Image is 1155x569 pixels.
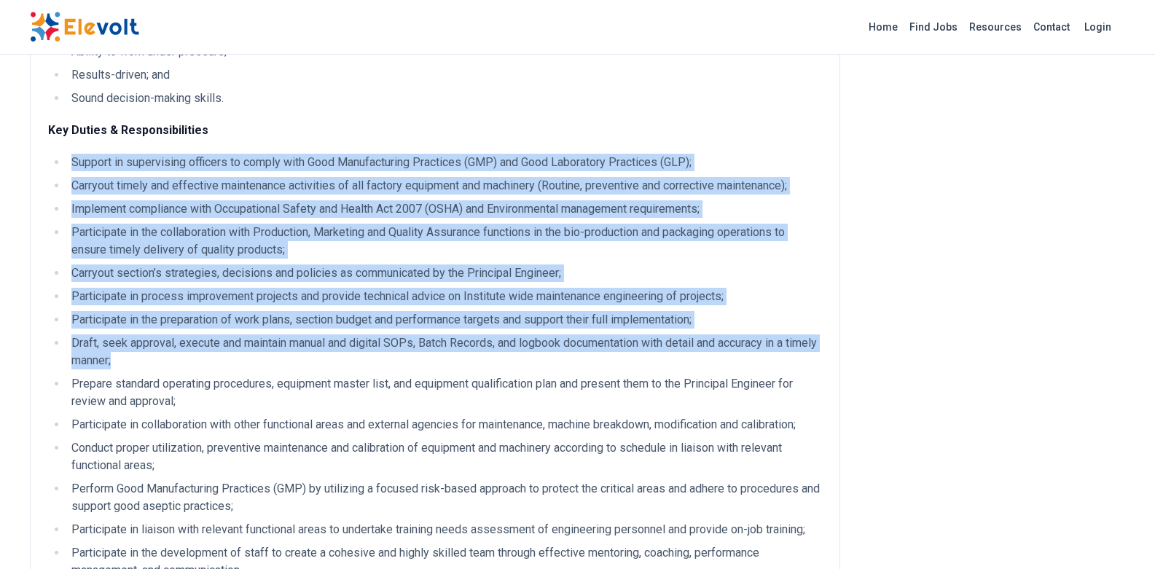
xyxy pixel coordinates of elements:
li: Implement compliance with Occupational Safety and Health Act 2007 (OSHA) and Environmental manage... [67,200,822,218]
li: Participate in the preparation of work plans, section budget and performance targets and support ... [67,311,822,329]
a: Login [1076,12,1120,42]
iframe: Chat Widget [1082,499,1155,569]
li: Participate in collaboration with other functional areas and external agencies for maintenance, m... [67,416,822,433]
li: Participate in liaison with relevant functional areas to undertake training needs assessment of e... [67,521,822,538]
a: Find Jobs [904,15,963,39]
li: Participate in process improvement projects and provide technical advice on Institute wide mainte... [67,288,822,305]
li: Prepare standard operating procedures, equipment master list, and equipment qualification plan an... [67,375,822,410]
strong: Key Duties & Responsibilities [48,123,208,137]
li: Participate in the collaboration with Production, Marketing and Quality Assurance functions in th... [67,224,822,259]
li: Carryout section’s strategies, decisions and policies as communicated by the Principal Engineer; [67,264,822,282]
img: Elevolt [30,12,139,42]
li: Results-driven; and [67,66,822,84]
li: Sound decision-making skills. [67,90,822,107]
li: Carryout timely and effective maintenance activities of all factory equipment and machinery (Rout... [67,177,822,195]
li: Perform Good Manufacturing Practices (GMP) by utilizing a focused risk-based approach to protect ... [67,480,822,515]
li: Support in supervising officers to comply with Good Manufacturing Practices (GMP) and Good Labora... [67,154,822,171]
li: Conduct proper utilization, preventive maintenance and calibration of equipment and machinery acc... [67,439,822,474]
a: Contact [1027,15,1076,39]
li: Draft, seek approval, execute and maintain manual and digital SOPs, Batch Records, and logbook do... [67,334,822,369]
a: Resources [963,15,1027,39]
a: Home [863,15,904,39]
